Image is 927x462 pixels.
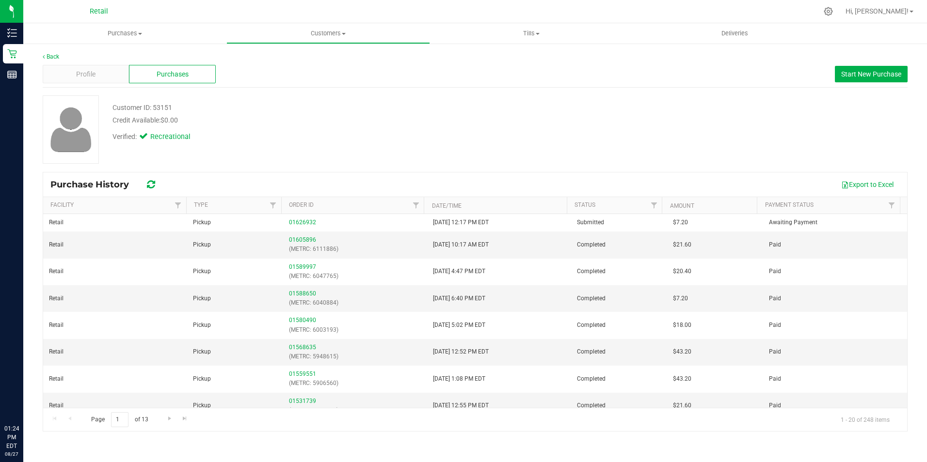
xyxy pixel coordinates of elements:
[408,197,424,214] a: Filter
[178,412,192,425] a: Go to the last page
[76,69,96,79] span: Profile
[150,132,189,142] span: Recreational
[193,218,211,227] span: Pickup
[83,412,156,427] span: Page of 13
[289,344,316,351] a: 01568635
[577,374,606,384] span: Completed
[265,197,281,214] a: Filter
[289,379,421,388] p: (METRC: 5906560)
[157,69,189,79] span: Purchases
[433,218,489,227] span: [DATE] 12:17 PM EDT
[49,218,64,227] span: Retail
[49,374,64,384] span: Retail
[577,218,604,227] span: Submitted
[43,53,59,60] a: Back
[577,294,606,303] span: Completed
[769,347,781,356] span: Paid
[7,70,17,79] inline-svg: Reports
[289,272,421,281] p: (METRC: 6047765)
[4,424,19,450] p: 01:24 PM EDT
[765,201,814,208] a: Payment Status
[769,401,781,410] span: Paid
[841,70,901,78] span: Start New Purchase
[673,374,691,384] span: $43.20
[90,7,108,15] span: Retail
[23,23,226,44] a: Purchases
[433,321,485,330] span: [DATE] 5:02 PM EDT
[112,103,172,113] div: Customer ID: 53151
[4,450,19,458] p: 08/27
[49,401,64,410] span: Retail
[769,267,781,276] span: Paid
[433,401,489,410] span: [DATE] 12:55 PM EDT
[673,347,691,356] span: $43.20
[769,240,781,249] span: Paid
[23,29,226,38] span: Purchases
[193,401,211,410] span: Pickup
[289,219,316,226] a: 01626932
[193,267,211,276] span: Pickup
[193,294,211,303] span: Pickup
[193,240,211,249] span: Pickup
[111,412,128,427] input: 1
[49,347,64,356] span: Retail
[430,23,633,44] a: Tills
[289,325,421,335] p: (METRC: 6003193)
[289,201,314,208] a: Order ID
[433,267,485,276] span: [DATE] 4:47 PM EDT
[7,28,17,38] inline-svg: Inventory
[160,116,178,124] span: $0.00
[575,201,595,208] a: Status
[673,240,691,249] span: $21.60
[289,406,421,415] p: (METRC: 5780131)
[577,401,606,410] span: Completed
[769,294,781,303] span: Paid
[673,294,688,303] span: $7.20
[170,197,186,214] a: Filter
[433,240,489,249] span: [DATE] 10:17 AM EDT
[112,115,538,125] div: Credit Available:
[833,412,897,427] span: 1 - 20 of 248 items
[193,321,211,330] span: Pickup
[835,176,900,193] button: Export to Excel
[846,7,909,15] span: Hi, [PERSON_NAME]!
[49,321,64,330] span: Retail
[673,218,688,227] span: $7.20
[226,23,430,44] a: Customers
[431,29,633,38] span: Tills
[289,290,316,297] a: 01588650
[289,263,316,270] a: 01589997
[46,105,96,154] img: user-icon.png
[577,321,606,330] span: Completed
[49,267,64,276] span: Retail
[577,267,606,276] span: Completed
[769,218,817,227] span: Awaiting Payment
[193,374,211,384] span: Pickup
[289,398,316,404] a: 01531739
[673,267,691,276] span: $20.40
[10,385,39,414] iframe: Resource center
[7,49,17,59] inline-svg: Retail
[227,29,429,38] span: Customers
[708,29,761,38] span: Deliveries
[194,201,208,208] a: Type
[289,245,421,254] p: (METRC: 6111886)
[432,202,462,209] a: Date/Time
[289,317,316,323] a: 01580490
[673,321,691,330] span: $18.00
[822,7,834,16] div: Manage settings
[162,412,176,425] a: Go to the next page
[193,347,211,356] span: Pickup
[577,240,606,249] span: Completed
[835,66,908,82] button: Start New Purchase
[433,374,485,384] span: [DATE] 1:08 PM EDT
[49,294,64,303] span: Retail
[289,236,316,243] a: 01605896
[646,197,662,214] a: Filter
[289,370,316,377] a: 01559551
[433,347,489,356] span: [DATE] 12:52 PM EDT
[49,240,64,249] span: Retail
[769,374,781,384] span: Paid
[50,179,139,190] span: Purchase History
[112,132,189,142] div: Verified:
